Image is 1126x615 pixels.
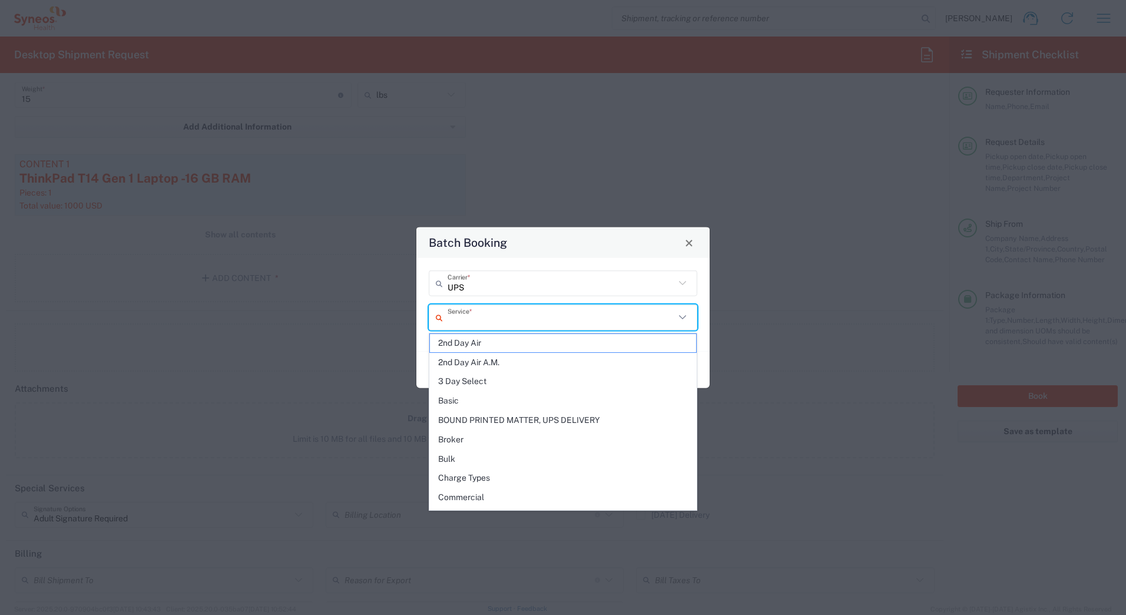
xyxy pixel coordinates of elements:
[681,234,697,251] button: Close
[430,392,696,410] span: Basic
[429,234,507,251] h4: Batch Booking
[430,450,696,468] span: Bulk
[430,411,696,429] span: BOUND PRINTED MATTER, UPS DELIVERY
[430,353,696,372] span: 2nd Day Air A.M.
[430,469,696,487] span: Charge Types
[430,488,696,507] span: Commercial
[430,508,696,526] span: Deferred Air
[430,372,696,391] span: 3 Day Select
[430,431,696,449] span: Broker
[430,334,696,352] span: 2nd Day Air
